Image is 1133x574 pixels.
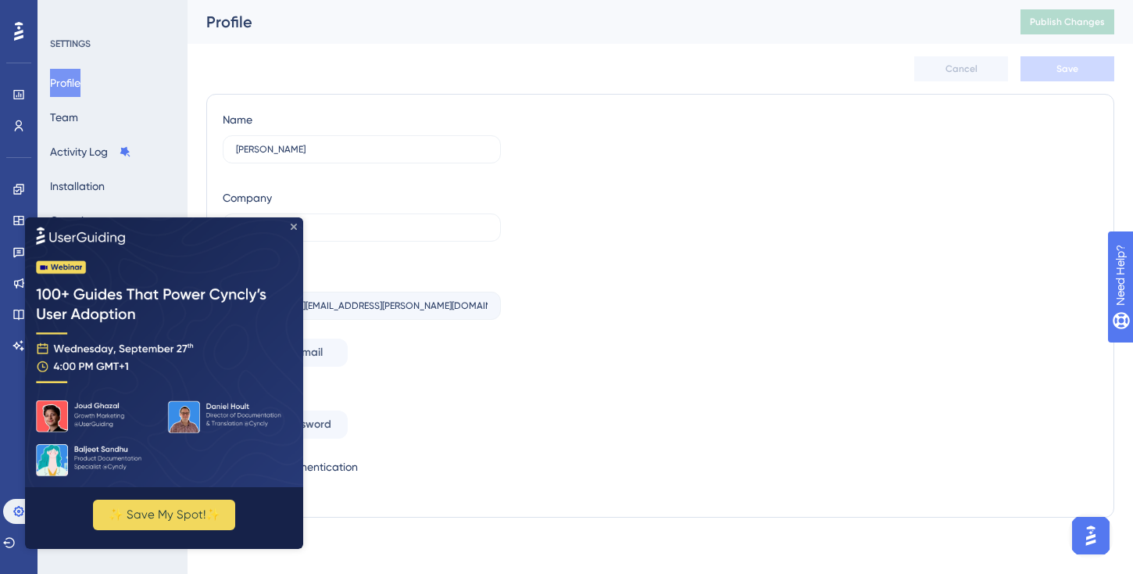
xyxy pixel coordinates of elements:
div: Profile [206,11,981,33]
button: Containers [50,206,105,235]
button: Cancel [914,56,1008,81]
button: Save [1020,56,1114,81]
div: Two-Factor Authentication [223,457,501,476]
span: Publish Changes [1030,16,1105,28]
input: E-mail Address [236,300,488,311]
div: Password [223,386,501,404]
button: Publish Changes [1020,9,1114,34]
span: Need Help? [37,4,98,23]
div: Close Preview [266,6,272,13]
button: Profile [50,69,80,97]
button: Team [50,103,78,131]
input: Company Name [236,222,488,233]
button: Activity Log [50,138,131,166]
div: Name [223,110,252,129]
div: SETTINGS [50,38,177,50]
span: Cancel [945,63,978,75]
button: Installation [50,172,105,200]
iframe: UserGuiding AI Assistant Launcher [1067,512,1114,559]
div: Company [223,188,272,207]
span: Save [1056,63,1078,75]
input: Name Surname [236,144,488,155]
button: ✨ Save My Spot!✨ [68,282,210,313]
